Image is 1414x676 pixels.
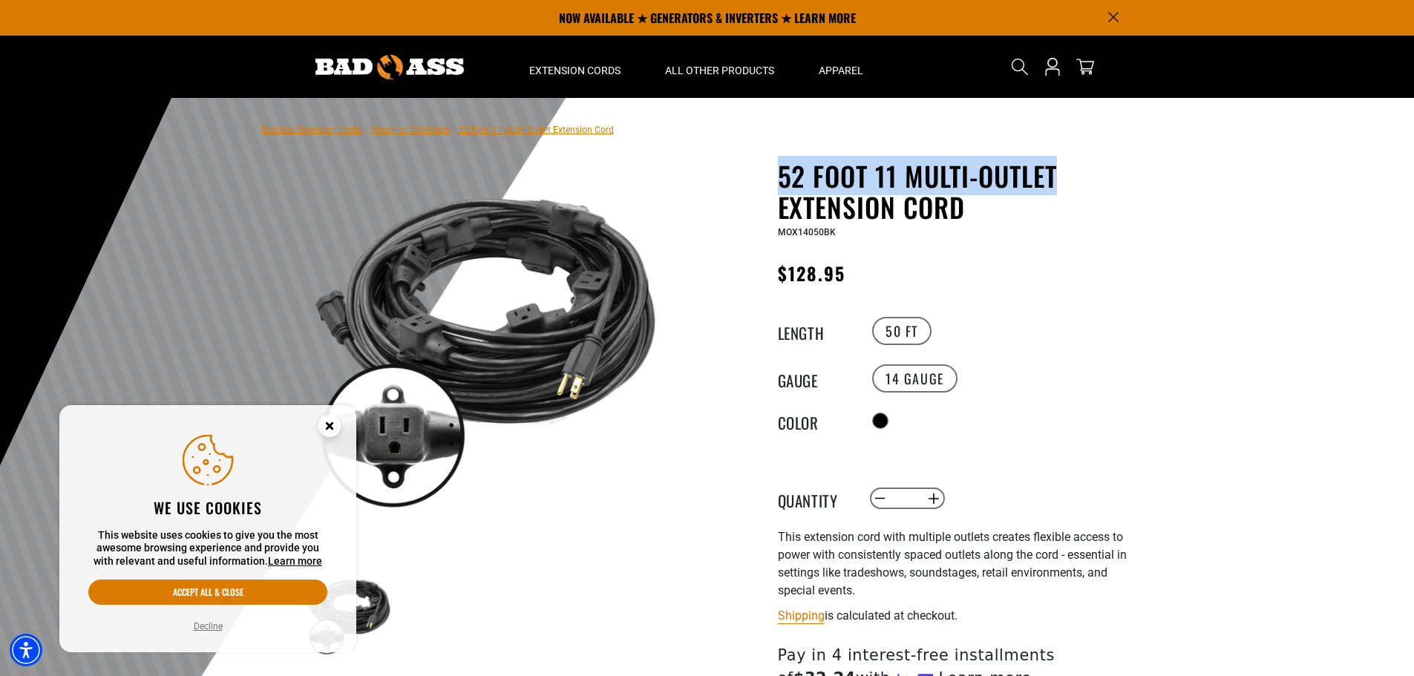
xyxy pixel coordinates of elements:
label: 14 Gauge [872,364,958,393]
summary: Apparel [796,36,886,98]
span: › [365,125,368,135]
p: This website uses cookies to give you the most awesome browsing experience and provide you with r... [88,529,327,568]
a: Return to Collection [371,125,450,135]
span: $128.95 [778,260,846,286]
span: 52 Foot 11 Multi-Outlet Extension Cord [459,125,614,135]
span: All Other Products [665,64,774,77]
span: Extension Cords [529,64,621,77]
a: Shipping [778,608,825,623]
h2: We use cookies [88,498,327,517]
summary: Extension Cords [507,36,643,98]
button: Decline [189,619,227,634]
summary: Search [1008,55,1032,79]
legend: Color [778,411,852,430]
legend: Length [778,321,852,341]
label: 50 FT [872,317,932,345]
legend: Gauge [778,369,852,388]
div: is calculated at checkout. [778,606,1142,626]
nav: breadcrumbs [262,120,614,138]
h1: 52 Foot 11 Multi-Outlet Extension Cord [778,160,1142,223]
a: Bad Ass Extension Cords [262,125,362,135]
img: Bad Ass Extension Cords [315,55,464,79]
aside: Cookie Consent [59,405,356,653]
span: › [453,125,456,135]
a: This website uses cookies to give you the most awesome browsing experience and provide you with r... [268,555,322,567]
label: Quantity [778,489,852,508]
button: Accept all & close [88,580,327,605]
summary: All Other Products [643,36,796,98]
span: MOX14050BK [778,227,836,237]
div: Accessibility Menu [10,634,42,666]
span: Apparel [819,64,863,77]
span: This extension cord with multiple outlets creates flexible access to power with consistently spac... [778,530,1127,597]
img: black [306,163,664,521]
